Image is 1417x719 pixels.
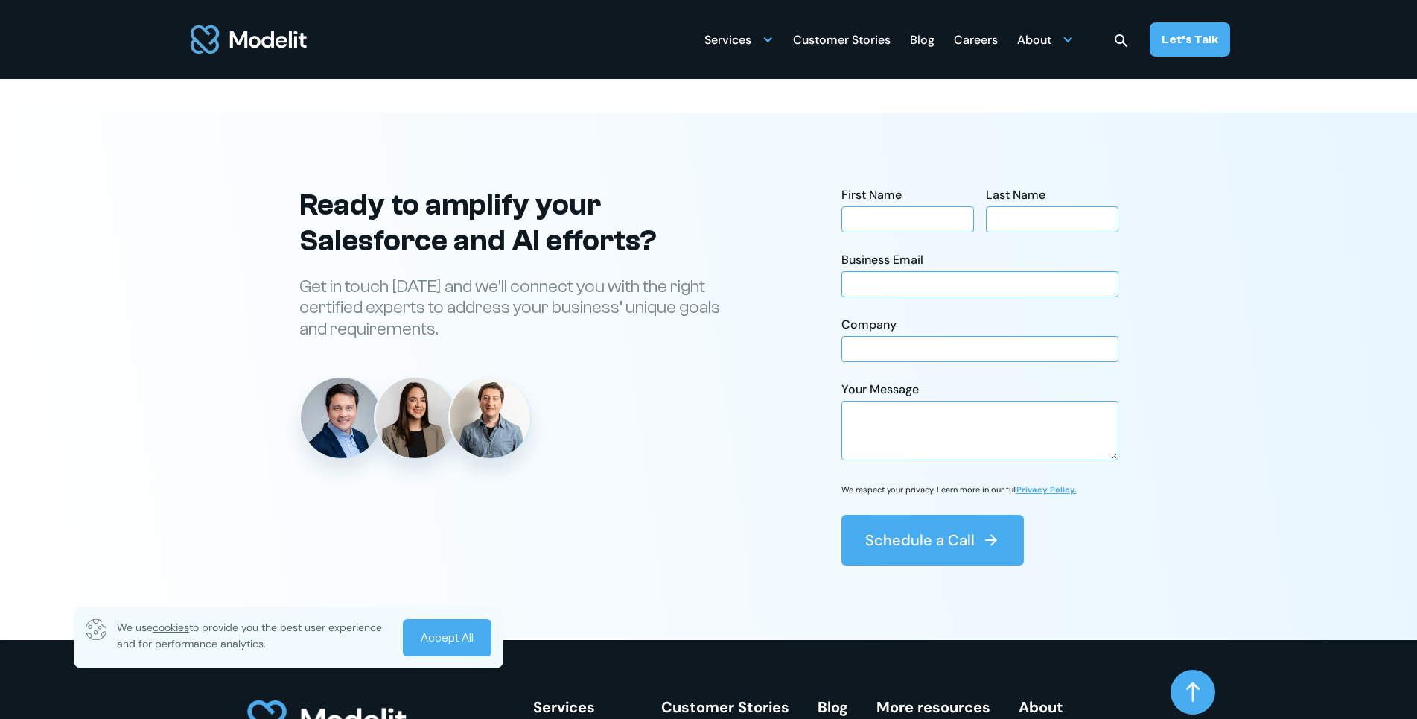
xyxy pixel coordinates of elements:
[876,697,990,717] a: More resources
[704,25,774,54] div: Services
[1162,31,1218,48] div: Let’s Talk
[818,697,848,717] a: Blog
[793,25,891,54] a: Customer Stories
[450,378,530,458] img: Diego Febles
[986,187,1118,203] div: Last Name
[865,530,975,551] div: Schedule a Call
[841,317,1118,333] div: Company
[533,699,633,715] div: Services
[117,619,392,652] p: We use to provide you the best user experience and for performance analytics.
[1150,22,1230,57] a: Let’s Talk
[982,531,1000,549] img: arrow right
[954,25,998,54] a: Careers
[661,697,789,717] a: Customer Stories
[1017,25,1074,54] div: About
[1019,699,1084,715] div: About
[299,187,739,259] h2: Ready to amplify your Salesforce and AI efforts?
[793,27,891,56] div: Customer Stories
[375,378,456,458] img: Angelica Buffa
[299,276,739,341] p: Get in touch [DATE] and we’ll connect you with the right certified experts to address your busine...
[910,25,934,54] a: Blog
[1186,682,1200,703] img: arrow up
[841,484,1077,495] p: We respect your privacy. Learn more in our full
[841,515,1024,566] button: Schedule a Call
[403,619,491,656] a: Accept All
[704,27,751,56] div: Services
[910,27,934,56] div: Blog
[301,378,381,458] img: Danny Tang
[841,187,974,203] div: First Name
[188,16,310,63] a: home
[1016,484,1077,495] a: Privacy Policy.
[841,381,1118,398] div: Your Message
[153,621,189,634] span: cookies
[954,27,998,56] div: Careers
[188,16,310,63] img: modelit logo
[1017,27,1051,56] div: About
[841,252,1118,268] div: Business Email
